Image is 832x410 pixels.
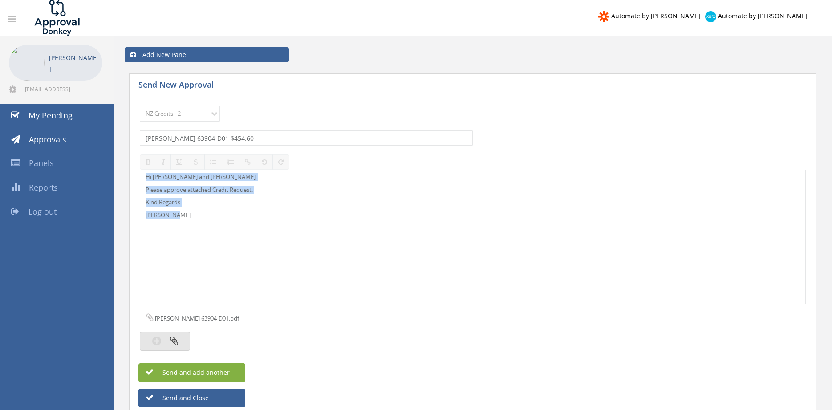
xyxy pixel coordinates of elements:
[146,211,800,219] p: [PERSON_NAME]
[272,154,289,170] button: Redo
[155,314,239,322] span: [PERSON_NAME] 63904-D01.pdf
[187,154,205,170] button: Strikethrough
[222,154,239,170] button: Ordered List
[705,11,716,22] img: xero-logo.png
[146,173,800,181] p: Hi [PERSON_NAME] and [PERSON_NAME],
[28,110,73,121] span: My Pending
[29,134,66,145] span: Approvals
[204,154,222,170] button: Unordered List
[256,154,273,170] button: Undo
[611,12,701,20] span: Automate by [PERSON_NAME]
[49,52,98,74] p: [PERSON_NAME]
[718,12,808,20] span: Automate by [PERSON_NAME]
[143,368,230,377] span: Send and add another
[156,154,171,170] button: Italic
[138,81,294,92] h5: Send New Approval
[598,11,609,22] img: zapier-logomark.png
[146,198,800,207] p: Kind Regards
[170,154,187,170] button: Underline
[25,85,101,93] span: [EMAIL_ADDRESS][DOMAIN_NAME]
[125,47,289,62] a: Add New Panel
[140,130,473,146] input: Subject
[28,206,57,217] span: Log out
[140,154,156,170] button: Bold
[29,182,58,193] span: Reports
[29,158,54,168] span: Panels
[138,363,245,382] button: Send and add another
[239,154,256,170] button: Insert / edit link
[146,186,800,194] p: Please approve attached Credit Request.
[138,389,245,407] button: Send and Close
